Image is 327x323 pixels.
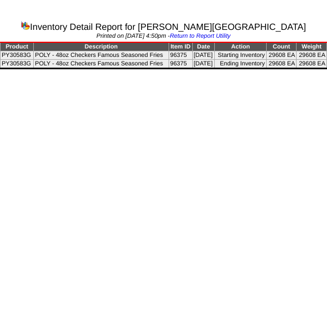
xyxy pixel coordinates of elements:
[192,60,215,69] td: [DATE]
[21,21,30,30] img: graph.gif
[1,60,34,69] td: PY30583G
[34,42,169,51] td: Description
[169,42,192,51] td: Item ID
[169,51,192,60] td: 96375
[34,51,169,60] td: POLY - 48oz Checkers Famous Seasoned Fries
[215,51,266,60] td: Starting Inventory
[34,60,169,69] td: POLY - 48oz Checkers Famous Seasoned Fries
[266,42,297,51] td: Count
[297,51,327,60] td: 29608 EA
[297,60,327,69] td: 29608 EA
[266,60,297,69] td: 29608 EA
[1,51,34,60] td: PY30583G
[192,42,215,51] td: Date
[1,42,34,51] td: Product
[215,42,266,51] td: Action
[266,51,297,60] td: 29608 EA
[215,60,266,69] td: Ending Inventory
[170,33,231,39] a: Return to Report Utility
[169,60,192,69] td: 96375
[297,42,327,51] td: Weight
[192,51,215,60] td: [DATE]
